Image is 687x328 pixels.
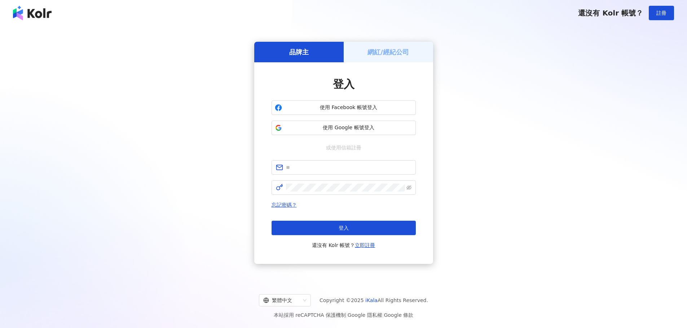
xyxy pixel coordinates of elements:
[312,241,375,250] span: 還沒有 Kolr 帳號？
[348,312,382,318] a: Google 隱私權
[13,6,52,20] img: logo
[382,312,384,318] span: |
[285,104,413,111] span: 使用 Facebook 帳號登入
[289,48,309,57] h5: 品牌主
[656,10,666,16] span: 註冊
[339,225,349,231] span: 登入
[384,312,413,318] a: Google 條款
[285,124,413,131] span: 使用 Google 帳號登入
[578,9,643,17] span: 還沒有 Kolr 帳號？
[321,144,366,152] span: 或使用信箱註冊
[365,297,378,303] a: iKala
[355,242,375,248] a: 立即註冊
[367,48,409,57] h5: 網紅/經紀公司
[649,6,674,20] button: 註冊
[272,121,416,135] button: 使用 Google 帳號登入
[274,311,413,319] span: 本站採用 reCAPTCHA 保護機制
[272,202,297,208] a: 忘記密碼？
[272,221,416,235] button: 登入
[346,312,348,318] span: |
[333,78,354,90] span: 登入
[320,296,428,305] span: Copyright © 2025 All Rights Reserved.
[406,185,411,190] span: eye-invisible
[263,295,300,306] div: 繁體中文
[272,100,416,115] button: 使用 Facebook 帳號登入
